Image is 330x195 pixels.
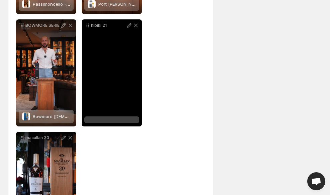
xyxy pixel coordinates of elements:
a: Open chat [307,172,325,190]
div: BOWMORE SERIEBowmore 18 Years Old 2024 - Sherry Oak Cask 43%Bowmore [DEMOGRAPHIC_DATA] 2024 - [PE... [16,19,76,126]
span: Passimoncello - Premium Quality 29% (Limoncello) [33,1,139,7]
p: macallan 30 [25,135,60,140]
p: BOWMORE SERIE [25,23,60,28]
div: hibiki 21 [82,19,142,126]
span: Bowmore [DEMOGRAPHIC_DATA] 2024 - [PERSON_NAME] Oak Cask 43% [33,114,185,119]
p: hibiki 21 [91,23,126,28]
